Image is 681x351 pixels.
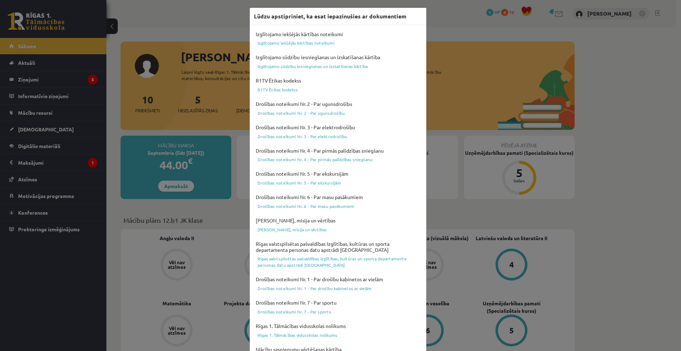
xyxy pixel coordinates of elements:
[254,85,422,94] a: R1TV Ētikas kodekss
[254,307,422,316] a: Drošības noteikumi Nr. 7 - Par sportu
[254,331,422,339] a: Rīgas 1. Tālmācības vidusskolas nolikums
[254,225,422,234] a: [PERSON_NAME], misija un vērtības
[254,76,422,85] h4: R1TV Ētikas kodekss
[254,123,422,132] h4: Drošības noteikumi Nr. 3 - Par elektrodrošību
[254,179,422,187] a: Drošības noteikumi Nr. 5 - Par ekskursijām
[254,62,422,70] a: Izglītojamo sūdzību iesniegšanas un izskatīšanas kārtība
[254,274,422,284] h4: Drošības noteikumi Nr. 1 - Par drošību kabinetos ar vielām
[254,298,422,307] h4: Drošības noteikumi Nr. 7 - Par sportu
[254,155,422,164] a: Drošības noteikumi Nr. 4 - Par pirmās palīdzības sniegšanu
[254,12,406,21] h3: Lūdzu apstipriniet, ka esat iepazinušies ar dokumentiem
[254,132,422,141] a: Drošības noteikumi Nr. 3 - Par elektrodrošību
[254,169,422,179] h4: Drošības noteikumi Nr. 5 - Par ekskursijām
[254,321,422,331] h4: Rīgas 1. Tālmācības vidusskolas nolikums
[254,254,422,269] a: Rīgas valstspilsētas pašvaldības Izglītības, kultūras un sporta departamenta personas datu apstrā...
[254,216,422,225] h4: [PERSON_NAME], misija un vērtības
[254,52,422,62] h4: Izglītojamo sūdzību iesniegšanas un izskatīšanas kārtība
[254,239,422,255] h4: Rīgas valstspilsētas pašvaldības Izglītības, kultūras un sporta departamenta personas datu apstrā...
[254,39,422,47] a: Izglītojamo iekšējās kārtības noteikumi
[254,284,422,293] a: Drošības noteikumi Nr. 1 - Par drošību kabinetos ar vielām
[254,192,422,202] h4: Drošības noteikumi Nr. 6 - Par masu pasākumiem
[254,99,422,109] h4: Drošības noteikumi Nr. 2 - Par ugunsdrošību
[254,109,422,117] a: Drošības noteikumi Nr. 2 - Par ugunsdrošību
[254,29,422,39] h4: Izglītojamo iekšējās kārtības noteikumi
[254,202,422,210] a: Drošības noteikumi Nr. 6 - Par masu pasākumiem
[254,146,422,155] h4: Drošības noteikumi Nr. 4 - Par pirmās palīdzības sniegšanu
